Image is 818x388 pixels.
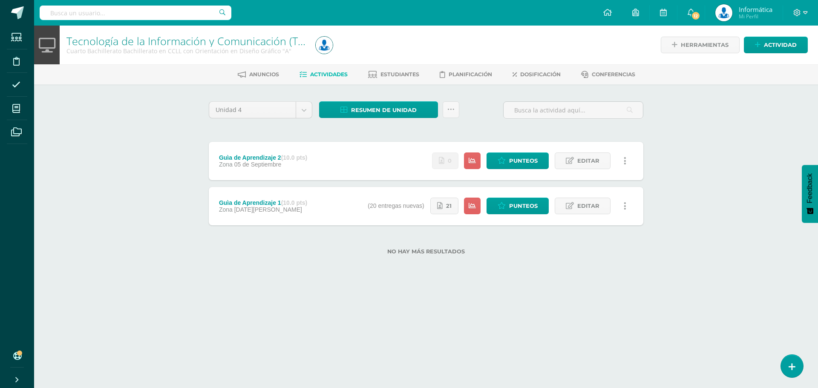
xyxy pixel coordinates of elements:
a: Herramientas [661,37,740,53]
span: Unidad 4 [216,102,289,118]
span: Actividad [764,37,797,53]
span: Punteos [509,153,538,169]
span: Feedback [806,173,814,203]
a: Estudiantes [368,68,419,81]
a: Anuncios [238,68,279,81]
div: Cuarto Bachillerato Bachillerato en CCLL con Orientación en Diseño Gráfico 'A' [66,47,305,55]
span: Planificación [449,71,492,78]
span: [DATE][PERSON_NAME] [234,206,302,213]
span: 21 [446,198,452,214]
span: Informática [739,5,772,14]
span: 12 [691,11,700,20]
strong: (10.0 pts) [281,154,307,161]
a: Dosificación [513,68,561,81]
span: Actividades [310,71,348,78]
span: 0 [448,153,452,169]
a: Punteos [487,152,549,169]
span: Zona [219,161,233,168]
img: da59f6ea21f93948affb263ca1346426.png [715,4,732,21]
button: Feedback - Mostrar encuesta [802,165,818,223]
a: Punteos [487,198,549,214]
span: Editar [577,198,599,214]
a: 21 [430,198,458,214]
input: Busca un usuario... [40,6,231,20]
span: Herramientas [681,37,729,53]
span: Zona [219,206,233,213]
label: No hay más resultados [209,248,643,255]
span: Resumen de unidad [351,102,417,118]
a: Planificación [440,68,492,81]
span: Mi Perfil [739,13,772,20]
span: 05 de Septiembre [234,161,282,168]
span: Editar [577,153,599,169]
div: Guìa de Aprendizaje 1 [219,199,307,206]
span: Dosificación [520,71,561,78]
a: Actividades [300,68,348,81]
span: Punteos [509,198,538,214]
strong: (10.0 pts) [281,199,307,206]
div: Guìa de Aprendizaje 2 [219,154,307,161]
span: Estudiantes [380,71,419,78]
a: Unidad 4 [209,102,312,118]
a: Actividad [744,37,808,53]
input: Busca la actividad aquí... [504,102,643,118]
a: Resumen de unidad [319,101,438,118]
span: Conferencias [592,71,635,78]
a: No se han realizado entregas [432,152,458,169]
a: Tecnología de la Información y Comunicación (TIC) [66,34,310,48]
img: da59f6ea21f93948affb263ca1346426.png [316,37,333,54]
h1: Tecnología de la Información y Comunicación (TIC) [66,35,305,47]
span: Anuncios [249,71,279,78]
a: Conferencias [581,68,635,81]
